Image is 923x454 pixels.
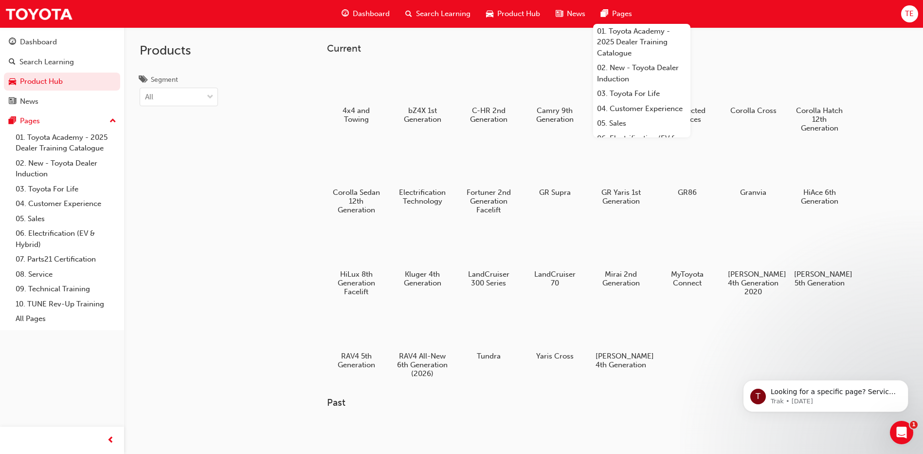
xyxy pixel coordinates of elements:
span: search-icon [405,8,412,20]
h5: Fortuner 2nd Generation Facelift [463,188,514,214]
img: Trak [5,3,73,25]
a: GR Yaris 1st Generation [592,144,650,209]
a: 05. Sales [12,211,120,227]
h5: HiAce 6th Generation [794,188,845,206]
span: car-icon [486,8,493,20]
a: Tundra [459,307,518,364]
span: car-icon [9,77,16,86]
span: news-icon [556,8,563,20]
a: LandCruiser 300 Series [459,226,518,291]
h3: Past [327,397,880,408]
a: Mirai 2nd Generation [592,226,650,291]
span: guage-icon [342,8,349,20]
div: Dashboard [20,37,57,48]
h5: GR Yaris 1st Generation [596,188,647,206]
a: Corolla Sedan 12th Generation [327,144,385,218]
h5: C-HR 2nd Generation [463,106,514,124]
button: DashboardSearch LearningProduct HubNews [4,31,120,112]
span: Product Hub [497,8,540,19]
a: 02. New - Toyota Dealer Induction [593,60,690,86]
h3: Current [327,43,880,54]
h5: LandCruiser 300 Series [463,270,514,287]
h5: MyToyota Connect [662,270,713,287]
h5: 4x4 and Towing [331,106,382,124]
h5: Camry 9th Generation [529,106,580,124]
a: Dashboard [4,33,120,51]
span: Search Learning [416,8,471,19]
span: news-icon [9,97,16,106]
span: search-icon [9,58,16,67]
a: Fortuner 2nd Generation Facelift [459,144,518,218]
span: guage-icon [9,38,16,47]
a: 08. Service [12,267,120,282]
button: Pages [4,112,120,130]
h5: Tundra [463,352,514,360]
h5: Corolla Cross [728,106,779,115]
a: 07. Parts21 Certification [12,252,120,267]
h5: GR Supra [529,188,580,197]
a: 06. Electrification (EV & Hybrid) [593,131,690,157]
div: Pages [20,115,40,127]
a: Corolla Cross [724,62,782,118]
h5: Granvia [728,188,779,197]
a: Search Learning [4,53,120,71]
a: GR Supra [525,144,584,200]
button: TE [901,5,918,22]
h5: Corolla Sedan 12th Generation [331,188,382,214]
a: 05. Sales [593,116,690,131]
span: pages-icon [9,117,16,126]
a: C-HR 2nd Generation [459,62,518,127]
a: Corolla Hatch 12th Generation [790,62,849,136]
a: News [4,93,120,111]
a: GR86 [658,144,716,200]
a: guage-iconDashboard [334,4,398,24]
h5: GR86 [662,188,713,197]
span: up-icon [109,115,116,128]
h5: [PERSON_NAME] 4th Generation [596,352,647,369]
h5: [PERSON_NAME] 5th Generation [794,270,845,287]
a: Yaris Cross [525,307,584,364]
a: Coaster 4th Generation [592,62,650,127]
span: pages-icon [601,8,608,20]
div: Segment [151,75,178,85]
h2: Products [140,43,218,58]
iframe: Intercom notifications message [728,359,923,428]
h5: Kluger 4th Generation [397,270,448,287]
a: HiAce 6th Generation [790,144,849,209]
a: All Pages [12,311,120,326]
a: 09. Technical Training [12,282,120,297]
a: bZ4X 1st Generation [393,62,452,127]
div: News [20,96,38,107]
a: Granvia [724,144,782,200]
a: 02. New - Toyota Dealer Induction [12,156,120,182]
h5: bZ4X 1st Generation [397,106,448,124]
a: 04. Customer Experience [593,101,690,116]
span: down-icon [207,91,214,104]
a: Camry 9th Generation [525,62,584,127]
a: 04. Customer Experience [12,196,120,211]
span: Pages [612,8,632,19]
a: Product Hub [4,73,120,91]
a: 01. Toyota Academy - 2025 Dealer Training Catalogue [12,130,120,156]
h5: Electrification Technology [397,188,448,206]
iframe: Intercom live chat [890,421,913,444]
a: MyToyota Connect [658,226,716,291]
h5: LandCruiser 70 [529,270,580,287]
a: [PERSON_NAME] 4th Generation 2020 [724,226,782,300]
a: 4x4 and Towing [327,62,385,127]
h5: [PERSON_NAME] 4th Generation 2020 [728,270,779,296]
a: 01. Toyota Academy - 2025 Dealer Training Catalogue [593,24,690,61]
span: TE [905,8,914,19]
a: [PERSON_NAME] 5th Generation [790,226,849,291]
span: 1 [910,421,918,429]
a: news-iconNews [548,4,593,24]
a: search-iconSearch Learning [398,4,478,24]
div: Search Learning [19,57,74,68]
a: HiLux 8th Generation Facelift [327,226,385,300]
a: 03. Toyota For Life [593,86,690,101]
